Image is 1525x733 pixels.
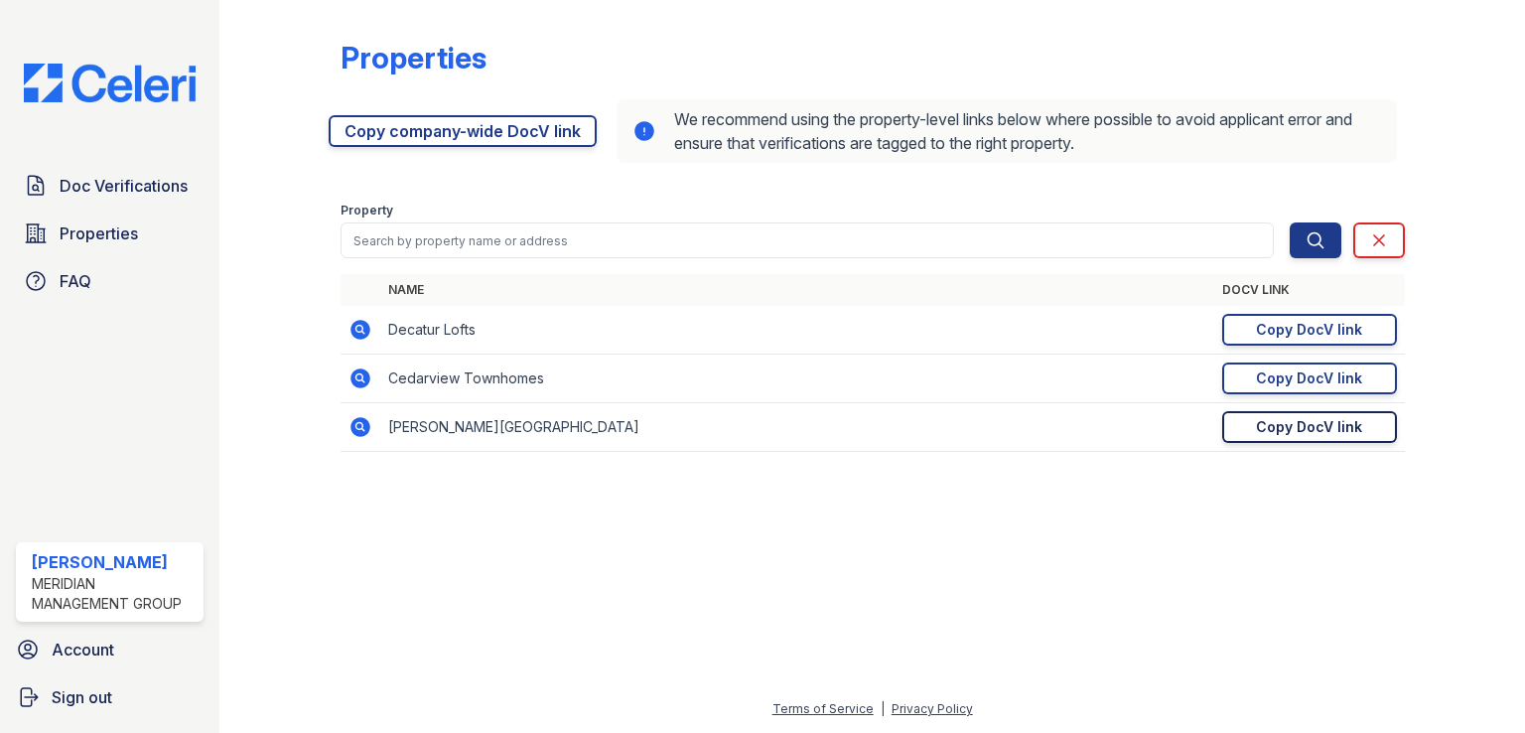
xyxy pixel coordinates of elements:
a: Copy DocV link [1222,411,1397,443]
div: | [881,701,885,716]
div: Copy DocV link [1256,417,1362,437]
span: Properties [60,221,138,245]
div: Meridian Management Group [32,574,196,614]
a: Copy company-wide DocV link [329,115,597,147]
a: Privacy Policy [892,701,973,716]
span: Sign out [52,685,112,709]
a: Terms of Service [772,701,874,716]
input: Search by property name or address [341,222,1274,258]
td: Cedarview Townhomes [380,355,1214,403]
td: Decatur Lofts [380,306,1214,355]
a: FAQ [16,261,204,301]
div: Copy DocV link [1256,368,1362,388]
label: Property [341,203,393,219]
span: Doc Verifications [60,174,188,198]
a: Copy DocV link [1222,314,1397,346]
a: Sign out [8,677,211,717]
div: Copy DocV link [1256,320,1362,340]
th: DocV Link [1214,274,1405,306]
a: Doc Verifications [16,166,204,206]
span: FAQ [60,269,91,293]
div: We recommend using the property-level links below where possible to avoid applicant error and ens... [617,99,1397,163]
div: [PERSON_NAME] [32,550,196,574]
img: CE_Logo_Blue-a8612792a0a2168367f1c8372b55b34899dd931a85d93a1a3d3e32e68fde9ad4.png [8,64,211,102]
td: [PERSON_NAME][GEOGRAPHIC_DATA] [380,403,1214,452]
a: Copy DocV link [1222,363,1397,394]
div: Properties [341,40,486,75]
span: Account [52,638,114,661]
th: Name [380,274,1214,306]
a: Account [8,630,211,669]
a: Properties [16,214,204,253]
